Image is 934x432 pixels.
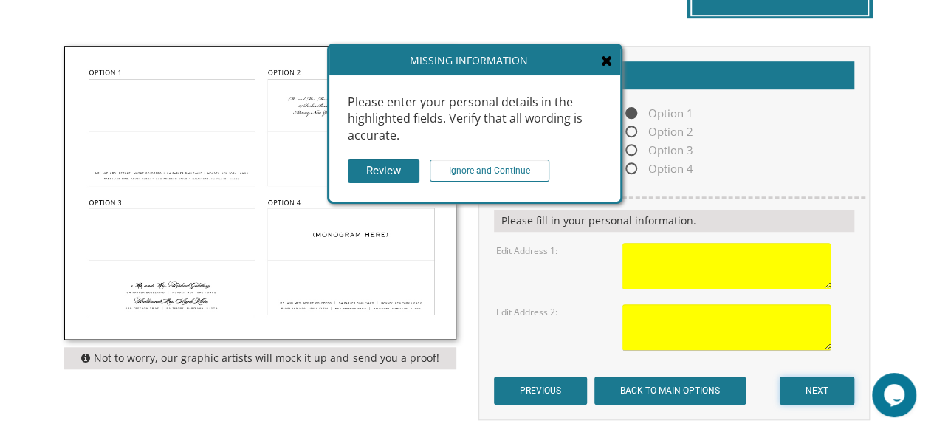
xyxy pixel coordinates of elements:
[622,160,693,178] span: Option 4
[622,141,693,160] span: Option 3
[348,159,419,183] input: Review
[430,160,549,182] input: Ignore and Continue
[872,373,919,417] iframe: chat widget
[65,47,455,339] img: envelope-options.jpg
[329,46,620,75] div: Missing Information
[494,61,854,89] h2: Customizations
[496,306,557,318] label: Edit Address 2:
[594,377,746,405] input: BACK TO MAIN OPTIONS
[496,244,557,257] label: Edit Address 1:
[622,123,693,141] span: Option 2
[622,104,693,123] span: Option 1
[494,210,854,232] div: Please fill in your personal information.
[348,94,602,145] div: Please enter your personal details in the highlighted fields. Verify that all wording is accurate.
[780,377,854,405] input: NEXT
[64,347,456,369] div: Not to worry, our graphic artists will mock it up and send you a proof!
[494,377,587,405] input: PREVIOUS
